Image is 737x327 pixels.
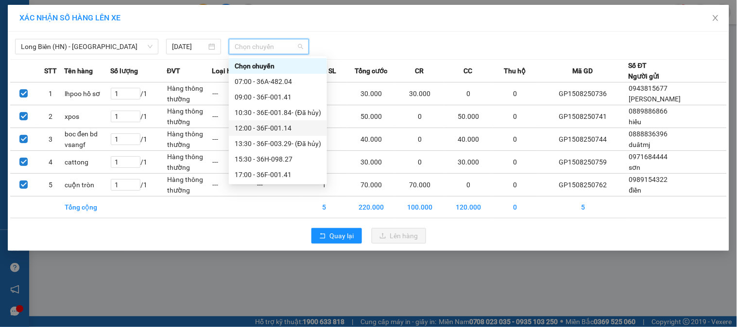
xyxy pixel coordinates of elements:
[212,105,257,128] td: ---
[64,174,110,196] td: cuộn tròn
[41,71,54,78] span: điền
[39,56,106,66] span: 437A Giải Phóng
[19,13,120,22] span: XÁC NHẬN SỐ HÀNG LÊN XE
[493,105,538,128] td: 0
[629,118,642,126] span: hiếu
[330,230,354,241] span: Quay lại
[444,82,493,105] td: 0
[235,138,321,149] div: 13:30 - 36F-003.29 - (Đã hủy)
[302,196,347,218] td: 5
[64,82,110,105] td: lhpoo hồ sơ
[712,14,720,22] span: close
[629,186,642,194] span: điền
[395,128,444,151] td: 0
[347,105,395,128] td: 50.000
[629,141,651,148] span: duâtmj
[538,128,629,151] td: GP1508250744
[235,61,321,71] div: Chọn chuyến
[44,65,57,76] span: STT
[21,39,153,54] span: Long Biên (HN) - Thanh Hóa
[415,65,424,76] span: CR
[444,128,493,151] td: 40.000
[110,174,167,196] td: / 1
[444,174,493,196] td: 0
[493,174,538,196] td: 0
[167,65,180,76] span: ĐVT
[110,128,167,151] td: / 1
[235,154,321,164] div: 15:30 - 36H-098.27
[167,151,212,174] td: Hàng thông thường
[64,151,110,174] td: cattong
[311,228,362,244] button: rollbackQuay lại
[235,107,321,118] div: 10:30 - 36E-001.84 - (Đã hủy)
[395,174,444,196] td: 70.000
[6,9,47,50] img: logo
[629,107,668,115] span: 0889886866
[493,151,538,174] td: 0
[444,151,493,174] td: 30.000
[444,196,493,218] td: 120.000
[235,39,303,54] span: Chọn chuyến
[629,95,681,103] span: [PERSON_NAME]
[347,151,395,174] td: 30.000
[504,65,526,76] span: Thu hộ
[64,65,93,76] span: Tên hàng
[109,33,172,40] strong: Hotline : 0889 23 23 23
[538,151,629,174] td: GP1508250759
[11,56,106,66] span: VP gửi:
[629,163,641,171] span: sơn
[229,58,327,74] div: Chọn chuyến
[493,82,538,105] td: 0
[355,65,387,76] span: Tổng cước
[464,65,473,76] span: CC
[235,123,321,133] div: 12:00 - 36F-001.14
[167,82,212,105] td: Hàng thông thường
[212,128,257,151] td: ---
[538,196,629,218] td: 5
[538,105,629,128] td: GP1508250741
[212,174,257,196] td: ---
[319,232,326,240] span: rollback
[37,151,65,174] td: 4
[493,128,538,151] td: 0
[64,128,110,151] td: boc đen bd vsangf
[37,174,65,196] td: 5
[212,151,257,174] td: ---
[629,130,668,138] span: 0888836396
[110,105,167,128] td: / 1
[629,153,668,161] span: 0971684444
[257,174,302,196] td: ---
[212,82,257,105] td: ---
[538,82,629,105] td: GP1508250736
[101,21,180,31] strong: PHIẾU GỬI HÀNG
[97,44,120,51] span: Website
[110,65,138,76] span: Số lượng
[64,105,110,128] td: xpos
[395,151,444,174] td: 0
[10,71,40,78] strong: Người gửi:
[167,174,212,196] td: Hàng thông thường
[64,196,110,218] td: Tổng cộng
[235,76,321,87] div: 07:00 - 36A-482.04
[37,82,65,105] td: 1
[37,128,65,151] td: 3
[172,41,206,52] input: 15/08/2025
[110,151,167,174] td: / 1
[395,196,444,218] td: 100.000
[235,169,321,180] div: 17:00 - 36F-001.41
[74,9,206,19] strong: CÔNG TY TNHH VĨNH QUANG
[395,105,444,128] td: 0
[629,60,660,82] div: Số ĐT Người gửi
[372,228,426,244] button: uploadLên hàng
[573,65,593,76] span: Mã GD
[235,92,321,102] div: 09:00 - 36F-001.41
[110,82,167,105] td: / 1
[629,84,668,92] span: 0943815677
[347,82,395,105] td: 30.000
[538,174,629,196] td: GP1508250762
[395,82,444,105] td: 30.000
[347,196,395,218] td: 220.000
[167,128,212,151] td: Hàng thông thường
[37,105,65,128] td: 2
[97,42,183,51] strong: : [DOMAIN_NAME]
